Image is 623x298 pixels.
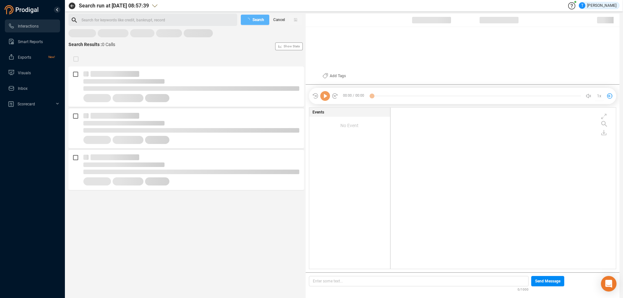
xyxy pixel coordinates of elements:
[18,40,43,44] span: Smart Reports
[579,2,617,9] div: [PERSON_NAME]
[518,286,529,292] span: 0/1000
[309,117,390,134] div: No Event
[8,35,55,48] a: Smart Reports
[8,19,55,32] a: Interactions
[8,82,55,95] a: Inbox
[531,276,564,286] button: Send Message
[18,71,31,75] span: Visuals
[581,2,583,9] span: T
[394,109,616,268] div: grid
[284,7,300,85] span: Show Stats
[68,42,102,47] span: Search Results :
[597,91,601,101] span: 1x
[5,19,60,32] li: Interactions
[5,51,60,64] li: Exports
[18,102,35,106] span: Scorecard
[273,15,285,25] span: Cancel
[319,71,350,81] button: Add Tags
[5,82,60,95] li: Inbox
[5,35,60,48] li: Smart Reports
[595,91,604,101] button: 1x
[18,24,39,29] span: Interactions
[48,51,55,64] span: New!
[330,71,346,81] span: Add Tags
[8,51,55,64] a: ExportsNew!
[5,66,60,79] li: Visuals
[275,42,303,50] button: Show Stats
[535,276,560,286] span: Send Message
[79,2,149,10] span: Search run at [DATE] 08:57:39
[102,42,115,47] span: 0 Calls
[601,276,617,292] div: Open Intercom Messenger
[269,15,289,25] button: Cancel
[8,66,55,79] a: Visuals
[18,86,28,91] span: Inbox
[5,5,40,14] img: prodigal-logo
[18,55,31,60] span: Exports
[312,109,324,115] span: Events
[338,91,372,101] span: 00:00 / 00:00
